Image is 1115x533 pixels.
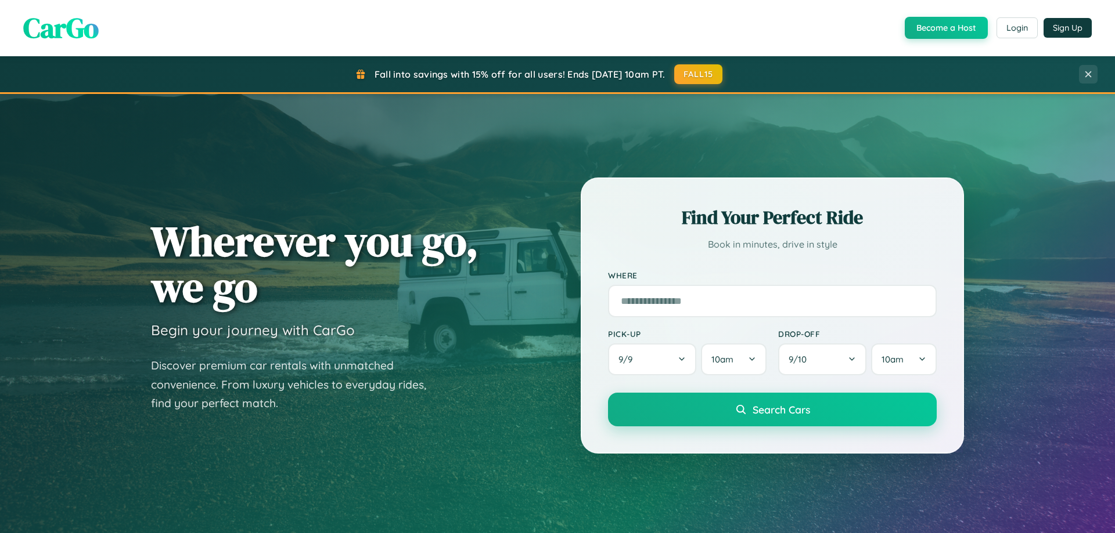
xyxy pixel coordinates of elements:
[778,329,937,339] label: Drop-off
[882,354,904,365] span: 10am
[23,9,99,47] span: CarGo
[701,343,767,375] button: 10am
[618,354,638,365] span: 9 / 9
[997,17,1038,38] button: Login
[789,354,812,365] span: 9 / 10
[674,64,723,84] button: FALL15
[151,218,479,310] h1: Wherever you go, we go
[375,68,666,80] span: Fall into savings with 15% off for all users! Ends [DATE] 10am PT.
[608,329,767,339] label: Pick-up
[905,17,988,39] button: Become a Host
[151,356,441,413] p: Discover premium car rentals with unmatched convenience. From luxury vehicles to everyday rides, ...
[871,343,937,375] button: 10am
[608,343,696,375] button: 9/9
[608,270,937,280] label: Where
[711,354,733,365] span: 10am
[608,236,937,253] p: Book in minutes, drive in style
[778,343,866,375] button: 9/10
[608,393,937,426] button: Search Cars
[151,321,355,339] h3: Begin your journey with CarGo
[1044,18,1092,38] button: Sign Up
[608,205,937,230] h2: Find Your Perfect Ride
[753,403,810,416] span: Search Cars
